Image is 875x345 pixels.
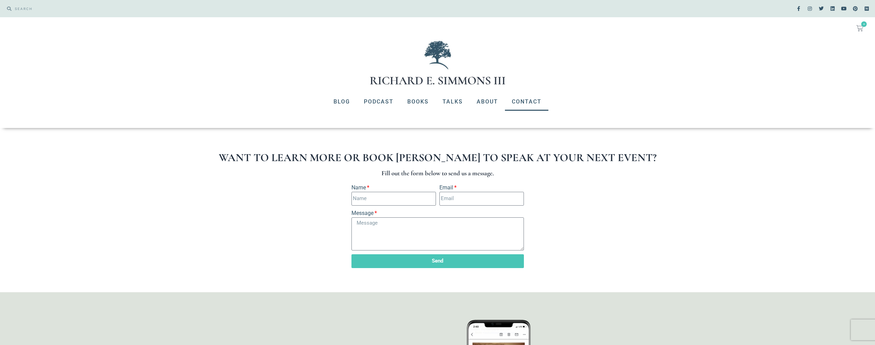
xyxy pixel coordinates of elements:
[203,152,672,163] h1: Want to learn more or book [PERSON_NAME] to speak at your next event?
[203,170,672,177] h3: Fill out the form below to send us a message.
[505,93,548,111] a: Contact
[470,93,505,111] a: About
[861,21,867,27] span: 0
[351,192,436,206] input: Name
[327,93,357,111] a: Blog
[400,93,436,111] a: Books
[351,184,369,192] label: Name
[432,258,443,264] span: Send
[11,3,434,14] input: SEARCH
[439,184,457,192] label: Email
[848,21,872,36] a: 0
[351,209,377,217] label: Message
[357,93,400,111] a: Podcast
[351,254,524,268] button: Send
[439,192,524,206] input: Email
[436,93,470,111] a: Talks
